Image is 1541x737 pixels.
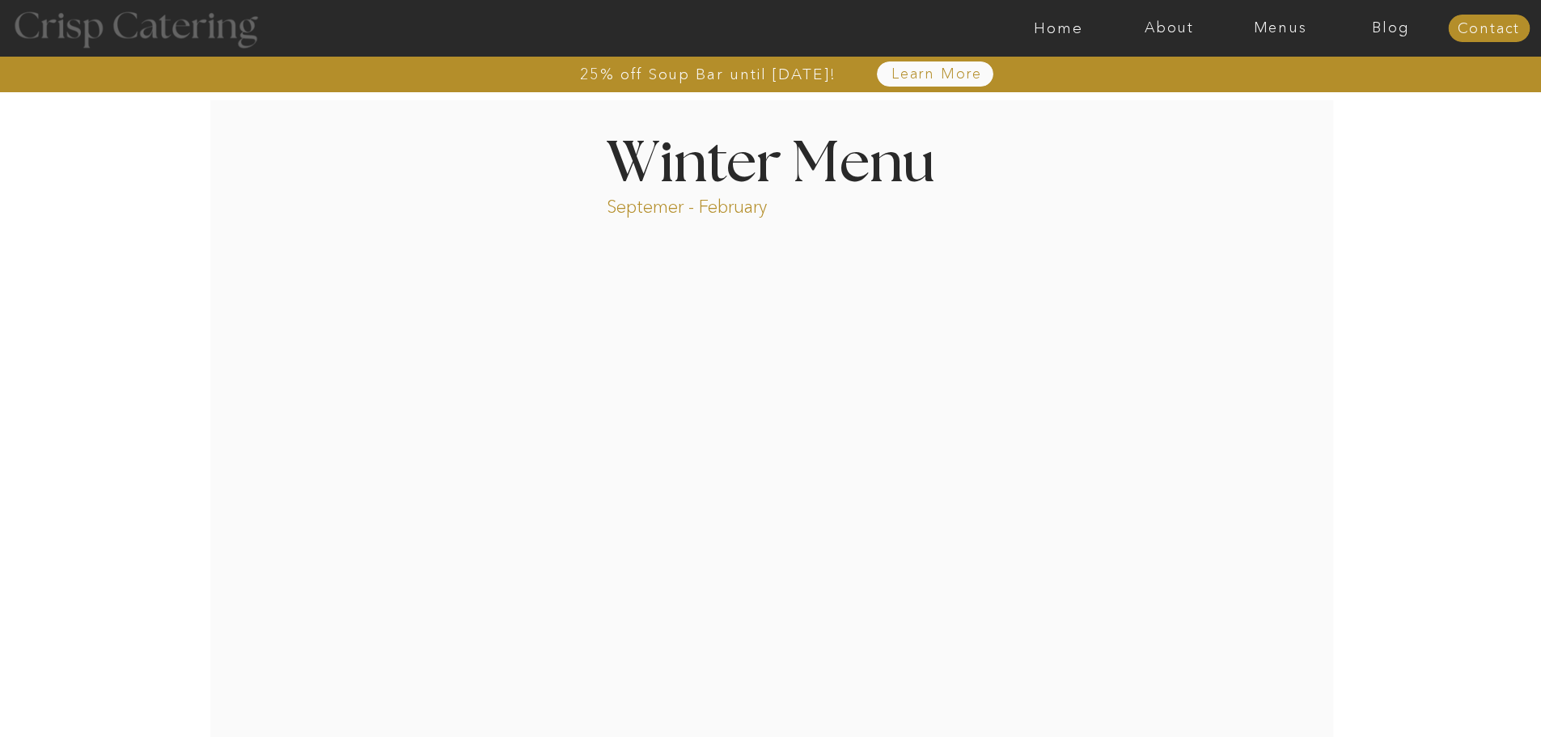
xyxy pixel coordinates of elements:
a: 25% off Soup Bar until [DATE]! [522,66,895,83]
p: Septemer - February [607,195,829,214]
a: Learn More [854,66,1020,83]
a: Menus [1225,20,1336,36]
a: Home [1003,20,1114,36]
a: Blog [1336,20,1446,36]
h1: Winter Menu [546,136,996,184]
a: About [1114,20,1225,36]
a: Contact [1448,21,1530,37]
